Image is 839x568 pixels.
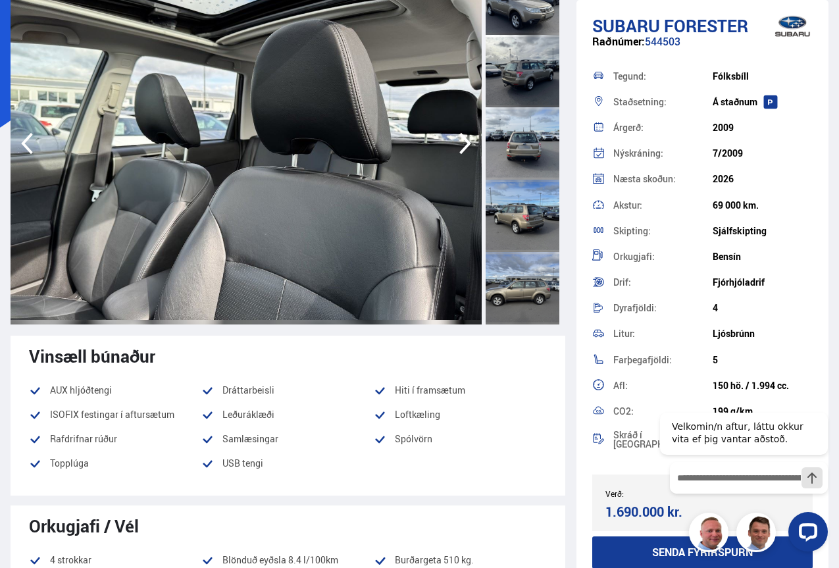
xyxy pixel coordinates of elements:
div: Staðsetning: [613,97,713,107]
div: 2009 [713,122,813,133]
div: CO2: [613,407,713,416]
div: 2026 [713,174,813,184]
span: Raðnúmer: [592,34,645,49]
li: Rafdrifnar rúður [29,431,201,447]
div: Næsta skoðun: [613,174,713,184]
div: 7/2009 [713,148,813,159]
div: 150 hö. / 1.994 cc. [713,380,813,391]
div: 544503 [592,36,813,61]
div: Drif: [613,278,713,287]
div: Ljósbrúnn [713,328,813,339]
li: Dráttarbeisli [201,382,374,398]
iframe: LiveChat chat widget [649,388,833,562]
li: Loftkæling [374,407,546,423]
div: Orkugjafi: [613,252,713,261]
li: Samlæsingar [201,431,374,447]
div: Árgerð: [613,123,713,132]
li: USB tengi [201,455,374,480]
div: Dyrafjöldi: [613,303,713,313]
li: Topplúga [29,455,201,471]
div: Litur: [613,329,713,338]
div: 4 [713,303,813,313]
div: 1.690.000 kr. [605,503,699,521]
div: Afl: [613,381,713,390]
li: 4 strokkar [29,552,201,568]
div: Nýskráning: [613,149,713,158]
li: Hiti í framsætum [374,382,546,398]
div: 69 000 km. [713,200,813,211]
div: Akstur: [613,201,713,210]
li: Spólvörn [374,431,546,447]
li: Burðargeta 510 kg. [374,552,546,568]
li: ISOFIX festingar í aftursætum [29,407,201,423]
div: Sjálfskipting [713,226,813,236]
li: Blönduð eyðsla 8.4 l/100km [201,552,374,568]
li: Leðuráklæði [201,407,374,423]
div: Á staðnum [713,97,813,107]
span: Subaru [592,14,660,38]
div: Fjórhjóladrif [713,277,813,288]
div: Vinsæll búnaður [29,346,547,366]
div: Verð: [605,489,703,498]
li: AUX hljóðtengi [29,382,201,398]
div: Fólksbíll [713,71,813,82]
span: Forester [664,14,748,38]
div: Farþegafjöldi: [613,355,713,365]
div: Orkugjafi / Vél [29,516,547,536]
img: brand logo [766,7,819,47]
div: 5 [713,355,813,365]
div: Skráð í [GEOGRAPHIC_DATA]: [613,430,713,449]
div: Bensín [713,251,813,262]
div: Tegund: [613,72,713,81]
div: Skipting: [613,226,713,236]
